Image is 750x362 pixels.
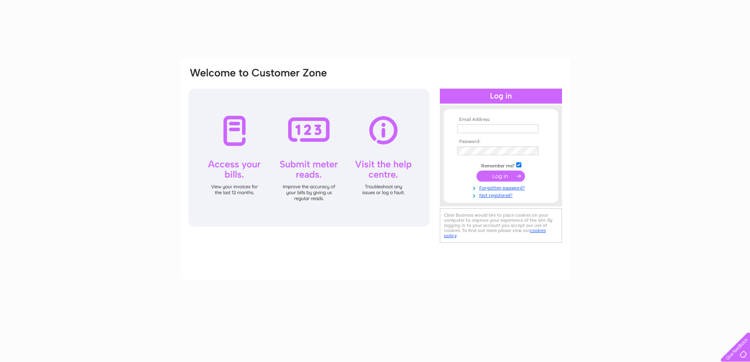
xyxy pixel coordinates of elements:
[444,228,546,238] a: cookies policy
[455,117,547,123] th: Email Address:
[455,139,547,145] th: Password:
[455,161,547,169] td: Remember me?
[457,184,547,191] a: Forgotten password?
[440,208,562,243] div: Clear Business would like to place cookies on your computer to improve your experience of the sit...
[476,171,525,182] input: Submit
[457,191,547,199] a: Not registered?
